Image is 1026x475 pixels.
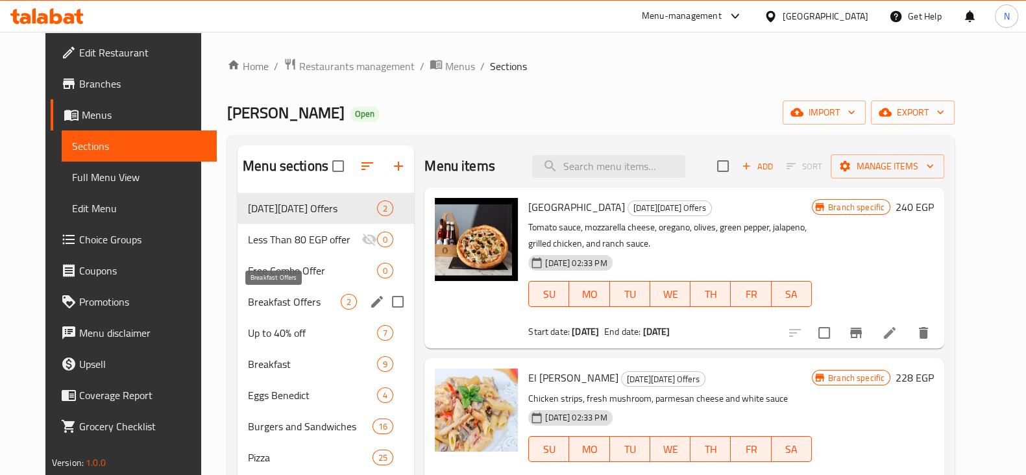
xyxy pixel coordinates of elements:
[62,162,217,193] a: Full Menu View
[378,389,393,402] span: 4
[435,369,518,452] img: El Pollo Alfredo Pasta
[373,450,393,465] div: items
[435,198,518,281] img: Pollo Ranch
[248,263,377,278] div: Free Combo Offer
[881,104,944,121] span: export
[350,106,380,122] div: Open
[377,356,393,372] div: items
[79,45,206,60] span: Edit Restaurant
[341,294,357,310] div: items
[79,232,206,247] span: Choice Groups
[1003,9,1009,23] span: N
[51,317,217,348] a: Menu disclaimer
[51,348,217,380] a: Upsell
[284,58,415,75] a: Restaurants management
[227,58,269,74] a: Home
[610,436,650,462] button: TU
[51,380,217,411] a: Coverage Report
[324,152,352,180] span: Select all sections
[248,450,373,465] span: Pizza
[350,108,380,119] span: Open
[79,419,206,434] span: Grocery Checklist
[610,281,650,307] button: TU
[383,151,414,182] button: Add section
[650,436,690,462] button: WE
[62,130,217,162] a: Sections
[377,387,393,403] div: items
[840,317,872,348] button: Branch-specific-item
[621,371,705,387] div: Black Friday Offers
[777,440,807,459] span: SA
[736,440,766,459] span: FR
[367,292,387,311] button: edit
[811,319,838,347] span: Select to update
[378,234,393,246] span: 0
[643,323,670,340] b: [DATE]
[642,8,722,24] div: Menu-management
[772,436,812,462] button: SA
[528,219,812,252] p: Tomato sauce, mozzarella cheese, oregano, olives, green pepper, jalapeno, grilled chicken, and ra...
[823,201,890,213] span: Branch specific
[51,255,217,286] a: Coupons
[378,265,393,277] span: 0
[777,285,807,304] span: SA
[737,156,778,177] span: Add item
[737,156,778,177] button: Add
[622,372,705,387] span: [DATE][DATE] Offers
[690,281,731,307] button: TH
[650,281,690,307] button: WE
[51,37,217,68] a: Edit Restaurant
[378,327,393,339] span: 7
[79,356,206,372] span: Upsell
[696,285,726,304] span: TH
[528,323,570,340] span: Start date:
[72,169,206,185] span: Full Menu View
[52,454,84,471] span: Version:
[51,68,217,99] a: Branches
[373,419,393,434] div: items
[248,294,341,310] span: Breakfast Offers
[896,198,934,216] h6: 240 EGP
[628,201,711,215] span: [DATE][DATE] Offers
[274,58,278,74] li: /
[480,58,485,74] li: /
[534,285,564,304] span: SU
[79,387,206,403] span: Coverage Report
[628,201,712,216] div: Black Friday Offers
[793,104,855,121] span: import
[248,201,377,216] div: Black Friday Offers
[528,436,569,462] button: SU
[783,9,868,23] div: [GEOGRAPHIC_DATA]
[424,156,495,176] h2: Menu items
[604,323,641,340] span: End date:
[378,202,393,215] span: 2
[778,156,831,177] span: Select section first
[79,325,206,341] span: Menu disclaimer
[238,411,414,442] div: Burgers and Sandwiches16
[690,436,731,462] button: TH
[731,281,771,307] button: FR
[51,224,217,255] a: Choice Groups
[528,391,812,407] p: Chicken strips, fresh mushroom, parmesan cheese and white sauce
[248,325,377,341] span: Up to 40% off
[740,159,775,174] span: Add
[655,285,685,304] span: WE
[243,156,328,176] h2: Menu sections
[352,151,383,182] span: Sort sections
[238,224,414,255] div: Less Than 80 EGP offer0
[569,281,609,307] button: MO
[82,107,206,123] span: Menus
[299,58,415,74] span: Restaurants management
[51,411,217,442] a: Grocery Checklist
[51,286,217,317] a: Promotions
[238,380,414,411] div: Eggs Benedict4
[823,372,890,384] span: Branch specific
[569,436,609,462] button: MO
[238,193,414,224] div: [DATE][DATE] Offers2
[79,263,206,278] span: Coupons
[238,286,414,317] div: Breakfast Offers2edit
[238,348,414,380] div: Breakfast9
[655,440,685,459] span: WE
[736,285,766,304] span: FR
[238,442,414,473] div: Pizza25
